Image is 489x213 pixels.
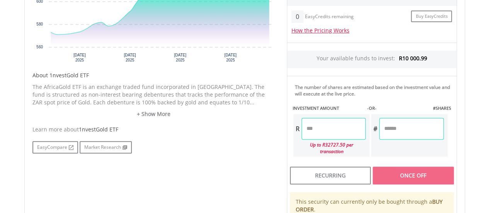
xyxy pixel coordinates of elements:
a: How the Pricing Works [291,27,349,34]
a: + Show More [32,110,275,118]
text: 580 [36,22,43,26]
div: Recurring [290,167,371,184]
label: -OR- [367,105,376,111]
text: [DATE] 2025 [224,53,237,62]
div: 0 [291,10,303,23]
text: [DATE] 2025 [73,53,86,62]
div: # [371,118,379,140]
div: The number of shares are estimated based on the investment value and will execute at the live price. [295,84,453,97]
text: [DATE] 2025 [124,53,136,62]
text: 560 [36,45,43,49]
a: Buy EasyCredits [411,10,452,22]
span: R10 000.99 [399,55,427,62]
a: EasyCompare [32,141,78,153]
div: Learn more about [32,126,275,133]
div: Up to R32727.50 per transaction [293,140,366,157]
label: #SHARES [433,105,451,111]
div: R [293,118,302,140]
a: Market Research [80,141,132,153]
b: BUY ORDER [296,198,443,213]
p: The AfricaGold ETF is an exchange traded fund incorporated in [GEOGRAPHIC_DATA]. The fund is stru... [32,83,275,106]
div: EasyCredits remaining [305,14,354,20]
h5: About 1nvestGold ETF [32,72,275,79]
text: [DATE] 2025 [174,53,186,62]
label: INVESTMENT AMOUNT [293,105,339,111]
span: 1nvestGold ETF [79,126,118,133]
div: Once Off [373,167,453,184]
div: Your available funds to invest: [287,51,457,68]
